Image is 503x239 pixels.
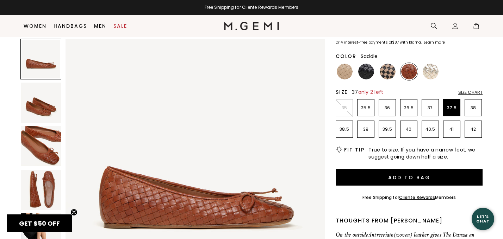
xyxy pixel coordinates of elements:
[458,90,483,95] div: Size Chart
[399,194,435,200] a: Cliente Rewards
[336,89,348,95] h2: Size
[362,195,456,200] div: Free Shipping for Members
[422,105,439,111] p: 37
[7,214,72,232] div: GET $50 OFFClose teaser
[336,53,356,59] h2: Color
[379,127,396,132] p: 39.5
[465,105,482,111] p: 38
[94,23,106,29] a: Men
[443,127,460,132] p: 41
[443,105,460,111] p: 37.5
[423,40,445,45] a: Learn more
[361,53,378,60] span: Saddle
[337,64,353,79] img: Beige
[424,40,445,45] klarna-placement-style-cta: Learn more
[21,170,61,210] img: The Danza Woven
[336,217,483,225] div: Thoughts from [PERSON_NAME]
[336,105,353,111] p: 35
[358,127,374,132] p: 39
[336,169,483,186] button: Add to Bag
[54,23,87,29] a: Handbags
[473,24,480,31] span: 1
[358,64,374,79] img: Black
[21,126,61,166] img: The Danza Woven
[358,105,374,111] p: 35.5
[380,64,396,79] img: Beige and Black Multi
[19,219,60,228] span: GET $50 OFF
[400,105,417,111] p: 36.5
[21,83,61,123] img: The Danza Woven
[422,127,439,132] p: 40.5
[368,146,483,160] span: True to size. If you have a narrow foot, we suggest going down half a size.
[224,22,279,30] img: M.Gemi
[358,89,384,96] span: only 2 left
[113,23,127,29] a: Sale
[401,64,417,79] img: Saddle
[465,127,482,132] p: 42
[392,40,399,45] klarna-placement-style-amount: $87
[352,89,383,96] span: 37
[70,209,77,216] button: Close teaser
[379,105,396,111] p: 36
[336,40,392,45] klarna-placement-style-body: Or 4 interest-free payments of
[24,23,46,29] a: Women
[336,127,353,132] p: 38.5
[400,127,417,132] p: 40
[400,40,423,45] klarna-placement-style-body: with Klarna
[472,214,494,223] div: Let's Chat
[344,147,364,153] h2: Fit Tip
[423,64,439,79] img: Champagne
[370,231,394,238] em: Intrecciato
